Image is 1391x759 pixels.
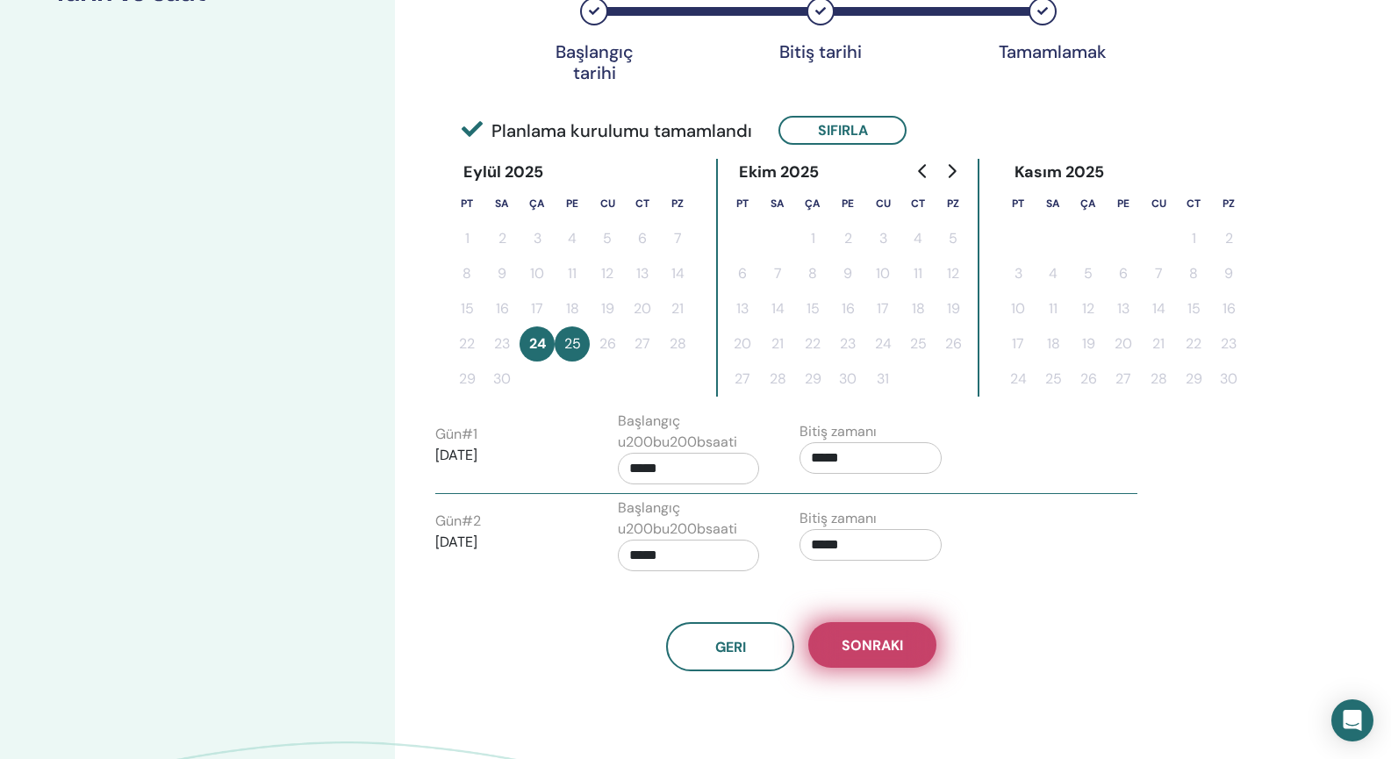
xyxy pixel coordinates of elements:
[1036,186,1071,221] th: Salı
[999,41,1086,62] div: Tamamlamak
[449,291,484,326] button: 15
[520,291,555,326] button: 17
[1000,291,1036,326] button: 10
[1071,326,1106,362] button: 19
[1141,256,1176,291] button: 7
[795,221,830,256] button: 1
[1211,362,1246,397] button: 30
[625,326,660,362] button: 27
[1106,256,1141,291] button: 6
[725,291,760,326] button: 13
[1000,186,1036,221] th: Pazartesi
[778,116,907,145] button: Sıfırla
[590,256,625,291] button: 12
[1036,326,1071,362] button: 18
[550,41,638,83] div: Başlangıç tarihi
[1106,186,1141,221] th: Perşembe
[1000,326,1036,362] button: 17
[1071,186,1106,221] th: Çarşamba
[660,256,695,291] button: 14
[449,159,558,186] div: Eylül 2025
[795,291,830,326] button: 15
[936,256,971,291] button: 12
[660,326,695,362] button: 28
[725,159,834,186] div: Ekim 2025
[1141,291,1176,326] button: 14
[555,186,590,221] th: Perşembe
[484,186,520,221] th: Salı
[830,221,865,256] button: 2
[865,362,900,397] button: 31
[555,221,590,256] button: 4
[449,256,484,291] button: 8
[1000,256,1036,291] button: 3
[435,445,577,466] p: [DATE]
[936,291,971,326] button: 19
[618,411,760,453] label: Başlangıç u200bu200bsaati
[1176,221,1211,256] button: 1
[936,186,971,221] th: Pazar
[520,326,555,362] button: 24
[660,291,695,326] button: 21
[865,326,900,362] button: 24
[937,154,965,189] button: Go to next month
[909,154,937,189] button: Go to previous month
[760,326,795,362] button: 21
[555,256,590,291] button: 11
[520,221,555,256] button: 3
[1331,699,1373,741] div: Open Intercom Messenger
[799,421,877,442] label: Bitiş zamanı
[1106,291,1141,326] button: 13
[449,326,484,362] button: 22
[795,326,830,362] button: 22
[865,186,900,221] th: Cuma
[777,41,864,62] div: Bitiş tarihi
[760,186,795,221] th: Salı
[1141,362,1176,397] button: 28
[484,256,520,291] button: 9
[484,291,520,326] button: 16
[900,256,936,291] button: 11
[625,256,660,291] button: 13
[900,221,936,256] button: 4
[865,256,900,291] button: 10
[830,256,865,291] button: 9
[830,326,865,362] button: 23
[1106,326,1141,362] button: 20
[590,186,625,221] th: Cuma
[435,532,577,553] p: [DATE]
[1176,186,1211,221] th: Cumartesi
[1036,291,1071,326] button: 11
[1071,291,1106,326] button: 12
[936,221,971,256] button: 5
[555,326,590,362] button: 25
[520,186,555,221] th: Çarşamba
[865,291,900,326] button: 17
[625,221,660,256] button: 6
[484,326,520,362] button: 23
[900,326,936,362] button: 25
[449,362,484,397] button: 29
[1176,256,1211,291] button: 8
[1176,326,1211,362] button: 22
[900,291,936,326] button: 18
[760,291,795,326] button: 14
[795,362,830,397] button: 29
[1211,221,1246,256] button: 2
[795,256,830,291] button: 8
[625,291,660,326] button: 20
[1106,362,1141,397] button: 27
[435,511,481,532] label: Gün # 2
[1036,362,1071,397] button: 25
[1211,186,1246,221] th: Pazar
[1141,186,1176,221] th: Cuma
[590,221,625,256] button: 5
[1071,256,1106,291] button: 5
[725,326,760,362] button: 20
[725,362,760,397] button: 27
[449,221,484,256] button: 1
[666,622,794,671] button: Geri
[590,291,625,326] button: 19
[484,221,520,256] button: 2
[795,186,830,221] th: Çarşamba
